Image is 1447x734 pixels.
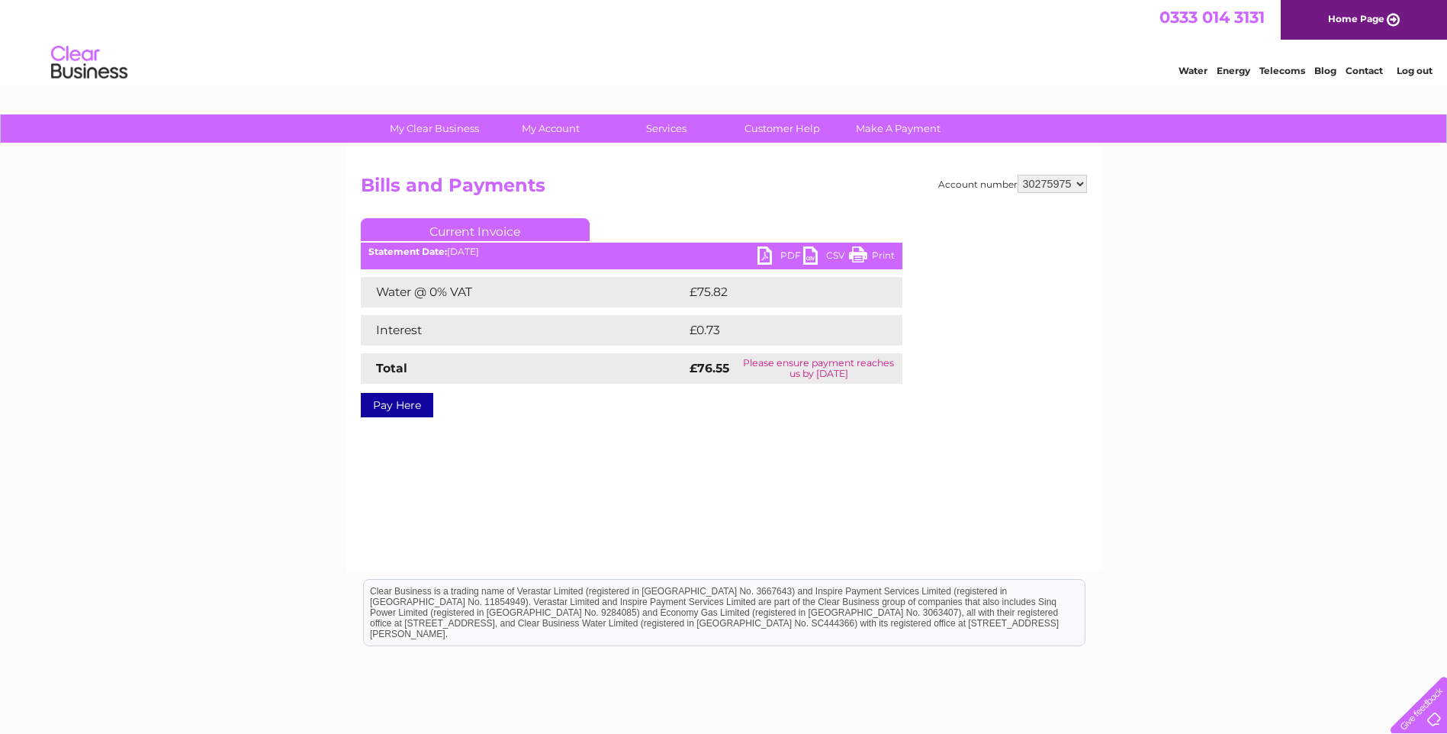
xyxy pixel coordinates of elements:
[686,315,867,346] td: £0.73
[487,114,613,143] a: My Account
[361,246,902,257] div: [DATE]
[361,393,433,417] a: Pay Here
[1314,65,1336,76] a: Blog
[1259,65,1305,76] a: Telecoms
[1217,65,1250,76] a: Energy
[686,277,871,307] td: £75.82
[371,114,497,143] a: My Clear Business
[719,114,845,143] a: Customer Help
[1179,65,1207,76] a: Water
[835,114,961,143] a: Make A Payment
[361,277,686,307] td: Water @ 0% VAT
[603,114,729,143] a: Services
[361,218,590,241] a: Current Invoice
[849,246,895,269] a: Print
[1159,8,1265,27] a: 0333 014 3131
[368,246,447,257] b: Statement Date:
[938,175,1087,193] div: Account number
[1346,65,1383,76] a: Contact
[803,246,849,269] a: CSV
[376,361,407,375] strong: Total
[735,353,902,384] td: Please ensure payment reaches us by [DATE]
[361,315,686,346] td: Interest
[690,361,729,375] strong: £76.55
[50,40,128,86] img: logo.png
[1397,65,1433,76] a: Log out
[361,175,1087,204] h2: Bills and Payments
[364,8,1085,74] div: Clear Business is a trading name of Verastar Limited (registered in [GEOGRAPHIC_DATA] No. 3667643...
[757,246,803,269] a: PDF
